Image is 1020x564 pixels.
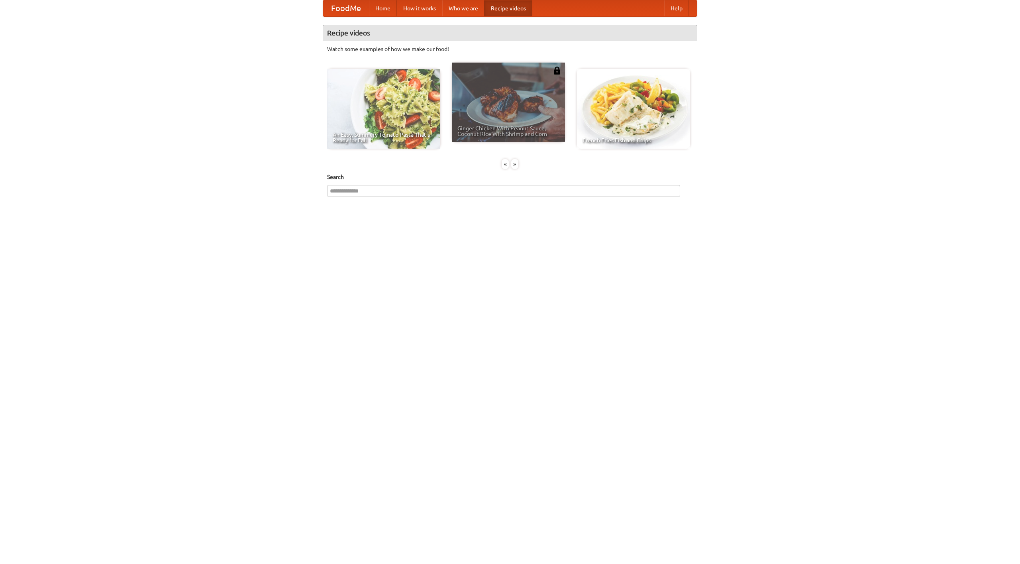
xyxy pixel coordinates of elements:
[577,69,690,149] a: French Fries Fish and Chips
[323,0,369,16] a: FoodMe
[484,0,532,16] a: Recipe videos
[664,0,689,16] a: Help
[553,67,561,75] img: 483408.png
[333,132,435,143] span: An Easy, Summery Tomato Pasta That's Ready for Fall
[583,138,685,143] span: French Fries Fish and Chips
[397,0,442,16] a: How it works
[327,173,693,181] h5: Search
[442,0,484,16] a: Who we are
[369,0,397,16] a: Home
[502,159,509,169] div: «
[327,45,693,53] p: Watch some examples of how we make our food!
[323,25,697,41] h4: Recipe videos
[511,159,518,169] div: »
[327,69,440,149] a: An Easy, Summery Tomato Pasta That's Ready for Fall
